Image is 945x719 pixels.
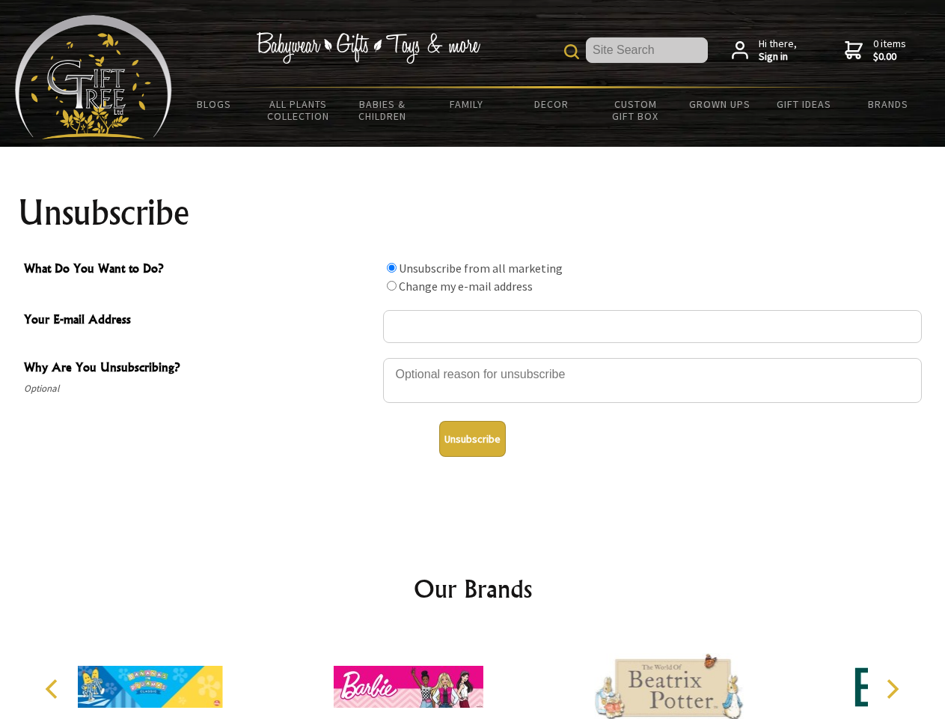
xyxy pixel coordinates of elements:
h1: Unsubscribe [18,195,928,231]
button: Previous [37,673,70,706]
strong: Sign in [759,50,797,64]
img: Babyware - Gifts - Toys and more... [15,15,172,139]
label: Unsubscribe from all marketing [399,261,563,276]
a: All Plants Collection [257,88,341,132]
button: Unsubscribe [439,421,506,457]
input: Your E-mail Address [383,310,922,343]
a: Family [425,88,510,120]
a: Decor [509,88,593,120]
span: Optional [24,380,376,398]
button: Next [875,673,908,706]
h2: Our Brands [30,571,916,607]
img: Babywear - Gifts - Toys & more [256,32,480,64]
a: 0 items$0.00 [845,37,906,64]
img: product search [564,44,579,59]
span: Hi there, [759,37,797,64]
a: Custom Gift Box [593,88,678,132]
span: 0 items [873,37,906,64]
a: Gift Ideas [762,88,846,120]
input: Site Search [586,37,708,63]
a: Babies & Children [340,88,425,132]
a: Hi there,Sign in [732,37,797,64]
strong: $0.00 [873,50,906,64]
span: Why Are You Unsubscribing? [24,358,376,380]
span: What Do You Want to Do? [24,259,376,281]
a: Grown Ups [677,88,762,120]
a: Brands [846,88,931,120]
span: Your E-mail Address [24,310,376,332]
input: What Do You Want to Do? [387,281,397,291]
textarea: Why Are You Unsubscribing? [383,358,922,403]
input: What Do You Want to Do? [387,263,397,273]
a: BLOGS [172,88,257,120]
label: Change my e-mail address [399,279,533,294]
